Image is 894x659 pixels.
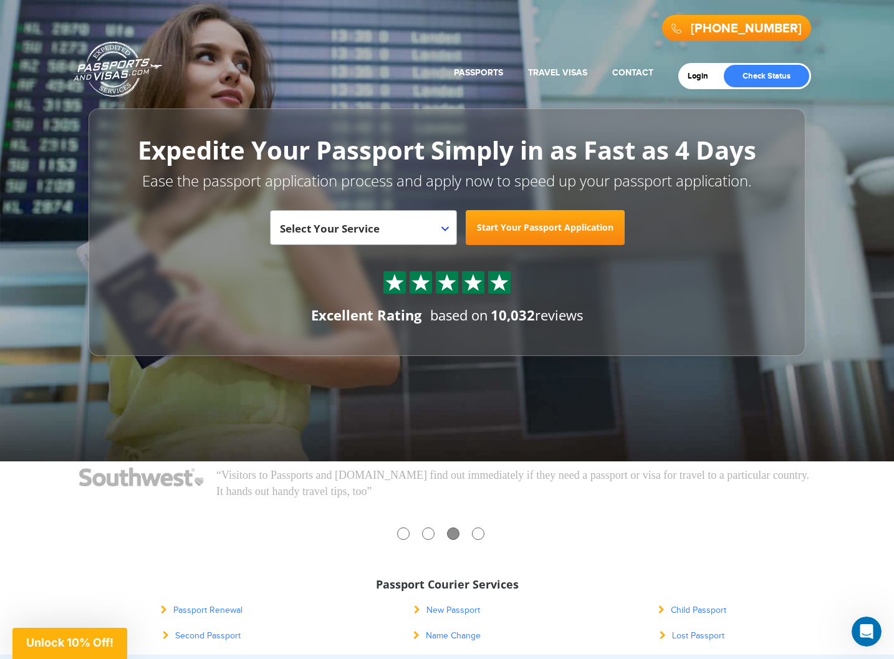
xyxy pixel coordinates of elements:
[216,469,809,498] span: “Visitors to Passports and [DOMAIN_NAME] find out immediately if they need a passport or visa for...
[691,21,802,36] a: [PHONE_NUMBER]
[311,305,421,324] span: Excellent Rating
[535,305,583,324] span: reviews
[660,631,724,641] a: Lost Passport
[528,67,587,78] a: Travel Visas
[743,71,791,81] span: Check Status
[454,67,503,78] a: Passports
[175,631,241,641] span: Second Passport
[117,137,777,164] h1: Expedite Your Passport Simply in as Fast as 4 Days
[724,65,809,87] a: Check Status
[12,628,127,659] div: Unlock 10% Off!
[376,577,519,592] span: Passport Courier Services
[658,605,726,615] a: Child Passport
[430,305,488,324] span: based on
[490,273,509,292] img: Sprite St
[671,605,726,615] span: Child Passport
[117,170,777,191] p: Ease the passport application process and apply now to speed up your passport application.
[270,210,457,245] span: Select Your Service
[426,605,480,615] span: New Passport
[385,273,404,292] img: Sprite St
[280,215,444,250] span: Select Your Service
[852,617,882,647] iframe: Intercom live chat
[163,631,241,641] a: Second Passport
[411,273,430,292] img: Sprite St
[688,71,717,81] a: Login
[612,67,653,78] a: Contact
[26,636,113,649] span: Unlock 10% Off!
[173,605,243,615] span: Passport Renewal
[161,605,243,615] a: Passport Renewal
[672,631,724,641] span: Lost Passport
[688,71,708,81] span: Login
[79,468,204,486] img: Southwest
[491,305,535,324] span: 10,032
[426,631,481,641] span: Name Change
[464,273,483,292] img: Sprite St
[414,605,480,615] a: New Passport
[438,273,456,292] img: Sprite St
[413,631,481,641] a: Name Change
[280,221,380,236] span: Select Your Service
[466,210,625,245] a: Start Your Passport Application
